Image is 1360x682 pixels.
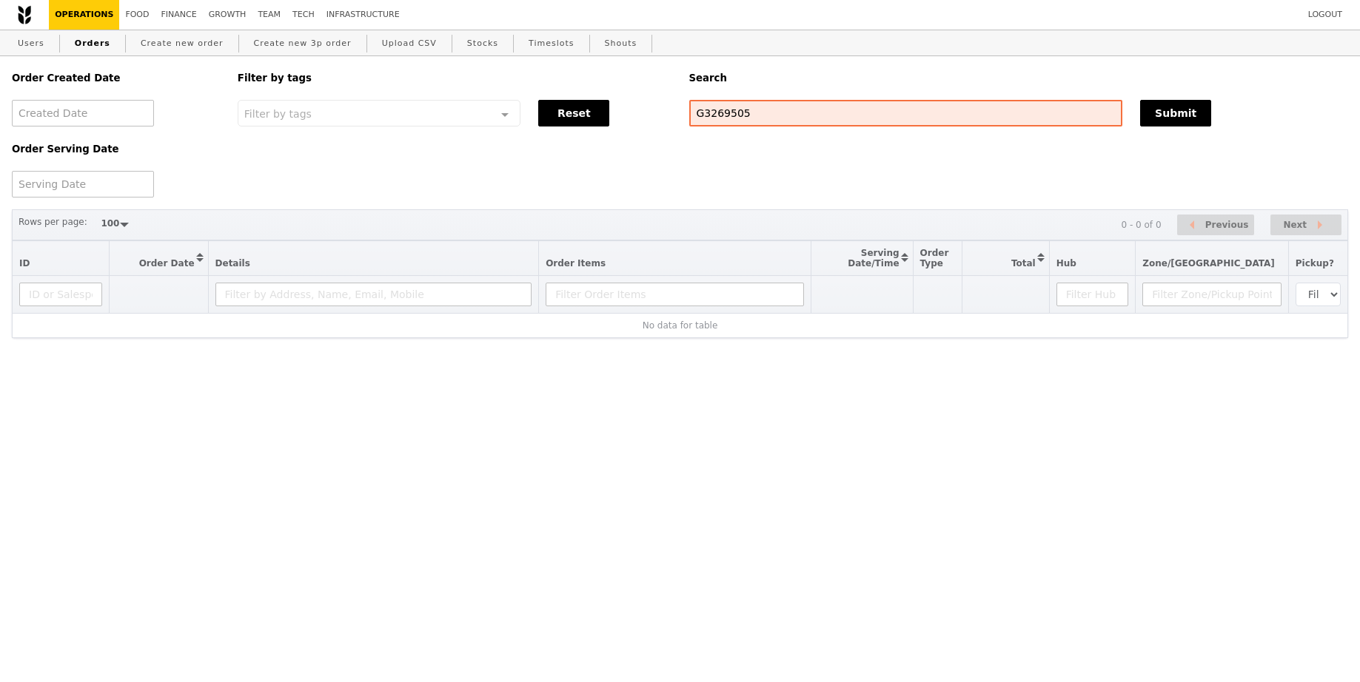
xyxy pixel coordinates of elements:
[1296,258,1334,269] span: Pickup?
[1121,220,1161,230] div: 0 - 0 of 0
[546,283,804,306] input: Filter Order Items
[215,283,532,306] input: Filter by Address, Name, Email, Mobile
[1142,258,1275,269] span: Zone/[GEOGRAPHIC_DATA]
[19,320,1341,331] div: No data for table
[248,30,358,57] a: Create new 3p order
[1283,216,1307,234] span: Next
[1205,216,1249,234] span: Previous
[19,215,87,229] label: Rows per page:
[523,30,580,57] a: Timeslots
[69,30,116,57] a: Orders
[12,72,220,84] h5: Order Created Date
[546,258,606,269] span: Order Items
[1177,215,1254,236] button: Previous
[689,100,1123,126] input: Search any field
[1142,283,1282,306] input: Filter Zone/Pickup Point
[19,258,30,269] span: ID
[1056,283,1129,306] input: Filter Hub
[19,283,102,306] input: ID or Salesperson name
[12,30,50,57] a: Users
[1270,215,1341,236] button: Next
[920,248,949,269] span: Order Type
[215,258,250,269] span: Details
[244,107,312,120] span: Filter by tags
[376,30,443,57] a: Upload CSV
[538,100,609,126] button: Reset
[689,72,1349,84] h5: Search
[1056,258,1076,269] span: Hub
[238,72,671,84] h5: Filter by tags
[18,5,31,24] img: Grain logo
[12,144,220,155] h5: Order Serving Date
[461,30,504,57] a: Stocks
[12,100,154,126] input: Created Date
[135,30,230,57] a: Create new order
[12,171,154,197] input: Serving Date
[1140,100,1211,126] button: Submit
[599,30,643,57] a: Shouts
